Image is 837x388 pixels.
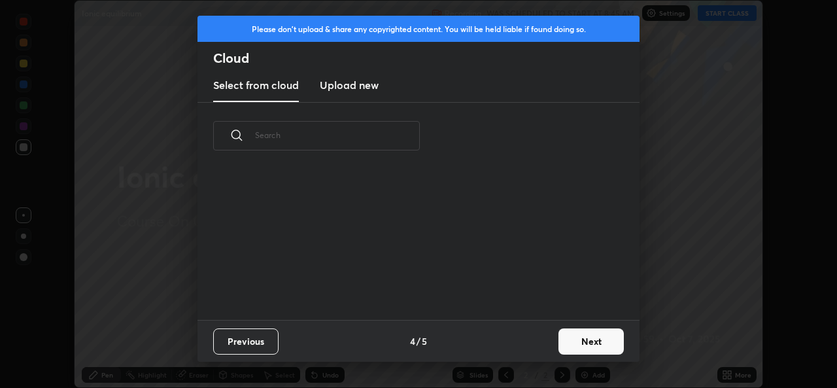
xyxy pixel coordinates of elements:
h3: Select from cloud [213,77,299,93]
h4: 4 [410,334,415,348]
h4: / [417,334,420,348]
h2: Cloud [213,50,640,67]
button: Previous [213,328,279,355]
button: Next [558,328,624,355]
h3: Upload new [320,77,379,93]
h4: 5 [422,334,427,348]
div: Please don't upload & share any copyrighted content. You will be held liable if found doing so. [197,16,640,42]
input: Search [255,107,420,163]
